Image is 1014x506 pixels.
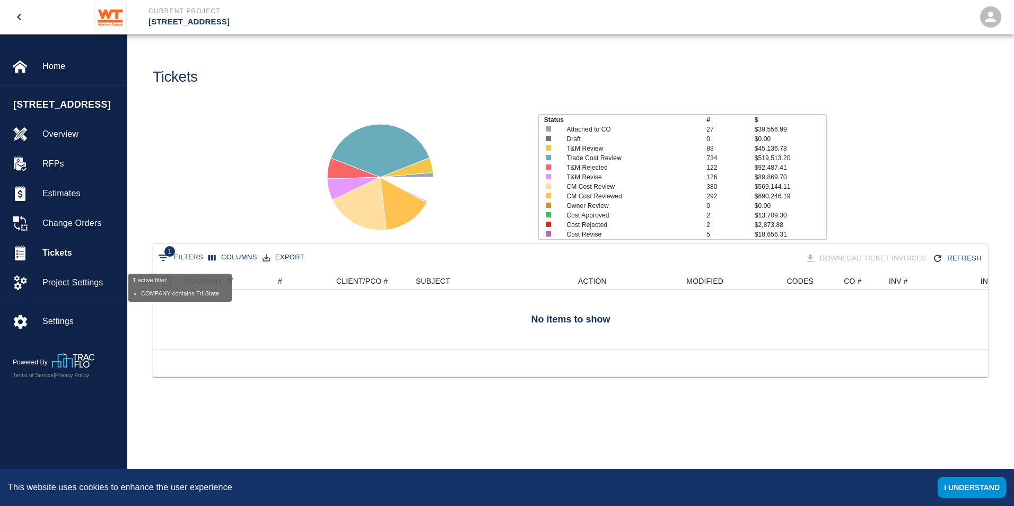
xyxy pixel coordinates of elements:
div: CO # [819,273,884,290]
p: T&M Review [566,144,692,153]
div: CLIENT/PCO # [331,273,410,290]
p: $ [755,115,827,125]
div: COMPANY [180,273,273,290]
div: CLIENT/PCO # [336,273,388,290]
p: $89,869.70 [755,172,827,182]
p: CM Cost Review [566,182,692,191]
span: Overview [42,128,118,141]
p: T&M Revise [566,172,692,182]
div: CODES [729,273,819,290]
p: 2 [706,220,754,230]
span: 1 [164,246,175,257]
p: 292 [706,191,754,201]
p: 0 [706,201,754,211]
h1: Tickets [153,68,198,86]
p: 380 [706,182,754,191]
a: Privacy Policy [55,372,89,378]
button: Refresh [930,249,986,268]
p: Status [544,115,707,125]
p: Owner Review [566,201,692,211]
span: Project Settings [42,276,118,289]
div: # [278,273,282,290]
span: Tickets [42,247,118,259]
p: # [706,115,754,125]
button: Sort [238,274,252,289]
p: Attached to CO [566,125,692,134]
button: Export [260,249,307,266]
p: $13,709.30 [755,211,827,220]
div: Refresh the list [930,249,986,268]
p: $569,144.11 [755,182,827,191]
a: Terms of Service [13,372,54,378]
img: Whiting-Turner [94,2,127,32]
span: Settings [42,315,118,328]
p: Cost Revise [566,230,692,239]
div: This website uses cookies to enhance the user experience [8,481,922,494]
span: RFPs [42,158,118,170]
p: $39,556.99 [755,125,827,134]
div: INV # [889,273,908,290]
iframe: Chat Widget [837,391,1014,506]
span: Home [42,60,118,73]
p: Powered By [13,357,52,367]
div: 1 active filter [133,276,228,298]
img: TracFlo [52,353,94,368]
p: Draft [566,134,692,144]
span: | [54,372,55,378]
div: INV # [884,273,945,290]
div: # [273,273,331,290]
p: $519,513.20 [755,153,827,163]
p: Cost Approved [566,211,692,220]
span: Change Orders [42,217,118,230]
p: Cost Rejected [566,220,692,230]
p: 122 [706,163,754,172]
span: [STREET_ADDRESS] [13,98,121,112]
button: open drawer [6,4,32,30]
p: $2,873.88 [755,220,827,230]
p: 88 [706,144,754,153]
p: $92,487.41 [755,163,827,172]
span: Estimates [42,187,118,200]
button: Show filters [155,249,206,266]
p: 734 [706,153,754,163]
p: $0.00 [755,201,827,211]
p: 27 [706,125,754,134]
div: MODIFIED [686,273,723,290]
div: Tickets download in groups of 15 [803,249,931,268]
p: 126 [706,172,754,182]
p: [STREET_ADDRESS] [148,16,564,28]
div: MODIFIED [639,273,729,290]
div: INBOX [945,273,1009,290]
p: T&M Rejected [566,163,692,172]
div: SUBJECT [410,273,543,290]
p: Trade Cost Review [566,153,692,163]
div: ACTION [578,273,607,290]
p: Current Project [148,6,564,16]
p: $0.00 [755,134,827,144]
div: SUBJECT [416,273,450,290]
p: $690,246.19 [755,191,827,201]
p: 5 [706,230,754,239]
div: INBOX [981,273,1004,290]
div: ACTION [543,273,639,290]
p: 0 [706,134,754,144]
div: CODES [786,273,814,290]
p: CM Cost Reviewed [566,191,692,201]
button: Select columns [206,249,260,266]
div: CO # [844,273,861,290]
p: $45,136.78 [755,144,827,153]
p: $18,656.31 [755,230,827,239]
p: 2 [706,211,754,220]
li: COMPANY contains Tri-State [141,289,219,298]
